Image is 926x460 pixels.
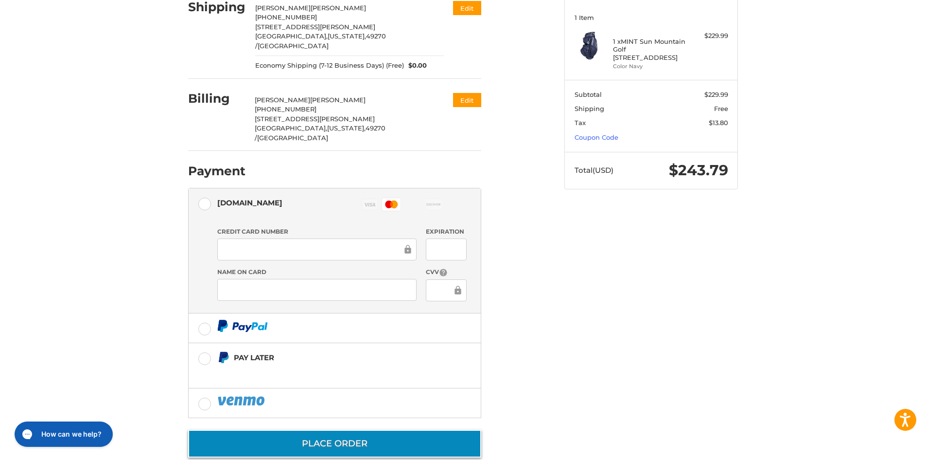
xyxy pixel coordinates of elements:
label: CVV [426,268,466,277]
span: [PHONE_NUMBER] [255,13,317,21]
span: [STREET_ADDRESS][PERSON_NAME] [255,115,375,123]
h4: 1 x MINT Sun Mountain Golf [STREET_ADDRESS] [613,37,687,61]
span: Economy Shipping (7-12 Business Days) (Free) [255,61,404,71]
label: Credit Card Number [217,227,417,236]
span: Subtotal [575,91,602,98]
span: [GEOGRAPHIC_DATA] [257,134,328,142]
h3: 1 Item [575,14,728,21]
span: [US_STATE], [328,32,366,40]
iframe: Gorgias live chat messenger [10,418,116,450]
span: Tax [575,119,586,127]
a: Coupon Code [575,133,618,141]
button: Place Order [188,430,481,458]
iframe: PayPal Message 1 [217,368,420,376]
button: Edit [453,1,481,15]
span: $13.80 [709,119,728,127]
span: [US_STATE], [327,124,366,132]
span: [PERSON_NAME] [311,4,366,12]
span: Free [714,105,728,112]
img: Pay Later icon [217,351,229,364]
button: Edit [453,93,481,107]
span: [PERSON_NAME] [255,96,310,104]
span: $0.00 [404,61,427,71]
span: 49270 / [255,124,385,142]
label: Name on Card [217,268,417,276]
span: [GEOGRAPHIC_DATA] [258,42,329,50]
span: Total (USD) [575,166,613,175]
img: PayPal icon [217,320,268,332]
span: 49270 / [255,32,386,50]
div: Pay Later [234,350,420,366]
span: [GEOGRAPHIC_DATA], [255,124,327,132]
h2: Payment [188,164,245,179]
iframe: Google Customer Reviews [846,434,926,460]
span: $243.79 [669,161,728,179]
h2: Billing [188,91,245,106]
img: PayPal icon [217,395,267,407]
span: [STREET_ADDRESS][PERSON_NAME] [255,23,375,31]
span: [GEOGRAPHIC_DATA], [255,32,328,40]
span: [PERSON_NAME] [310,96,366,104]
div: [DOMAIN_NAME] [217,195,282,211]
span: [PERSON_NAME] [255,4,311,12]
div: $229.99 [690,31,728,41]
li: Color Navy [613,62,687,71]
span: Shipping [575,105,604,112]
label: Expiration [426,227,466,236]
span: $229.99 [704,91,728,98]
span: [PHONE_NUMBER] [255,105,316,113]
